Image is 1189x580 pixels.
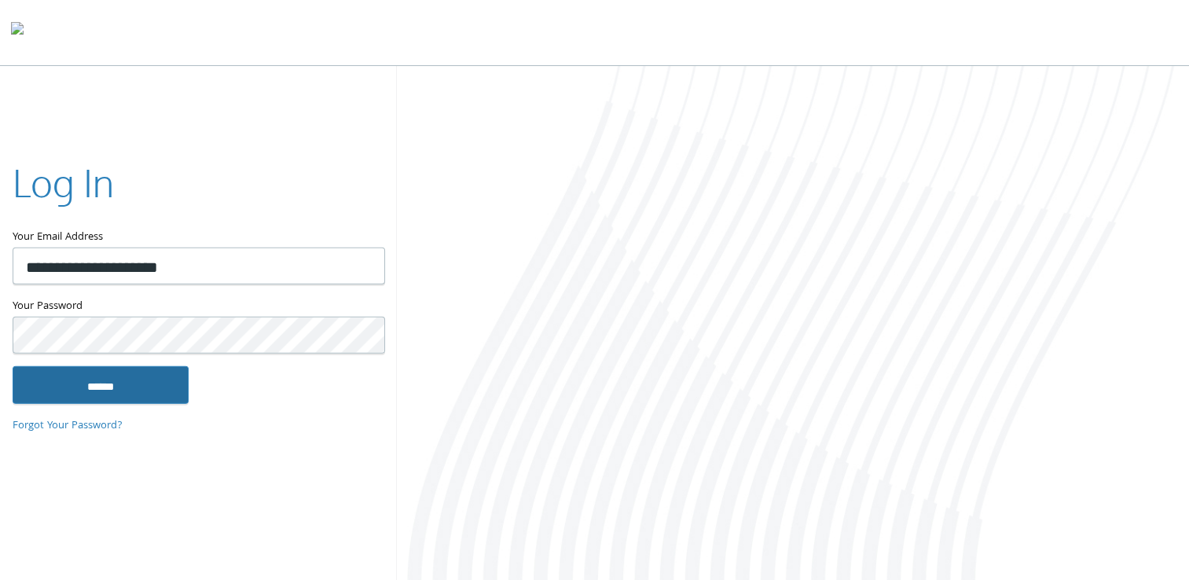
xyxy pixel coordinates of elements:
[13,297,383,317] label: Your Password
[13,156,114,209] h2: Log In
[13,417,123,435] a: Forgot Your Password?
[354,256,372,275] keeper-lock: Open Keeper Popup
[354,325,372,344] keeper-lock: Open Keeper Popup
[11,17,24,48] img: todyl-logo-dark.svg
